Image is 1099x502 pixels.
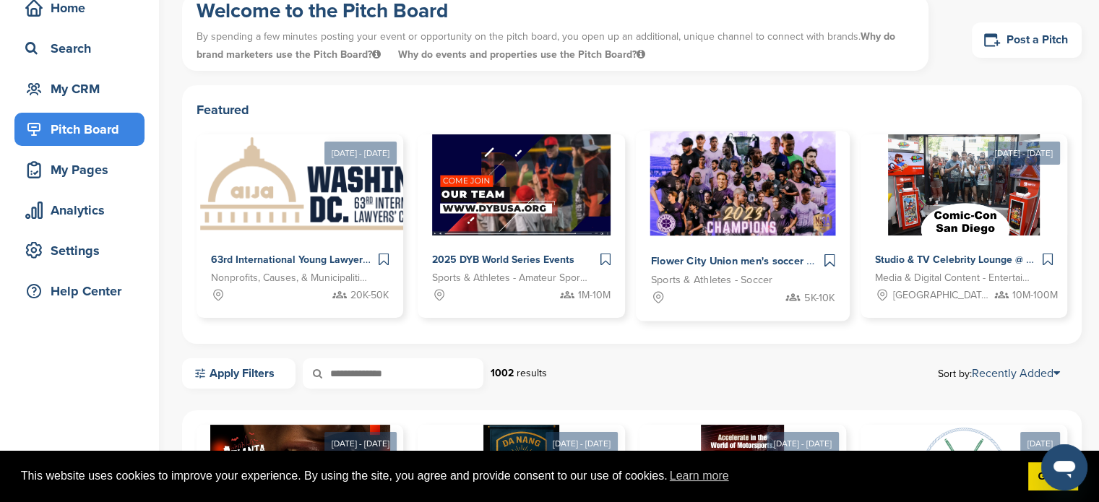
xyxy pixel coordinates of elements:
div: Help Center [22,278,145,304]
strong: 1002 [491,367,514,379]
a: Recently Added [972,366,1060,381]
span: Flower City Union men's soccer & Flower City 1872 women's soccer [650,255,976,268]
img: Sponsorpitch & [888,134,1040,235]
div: [DATE] - [DATE] [767,432,839,455]
span: [GEOGRAPHIC_DATA], [GEOGRAPHIC_DATA] [893,287,991,303]
h2: Featured [197,100,1067,120]
a: Help Center [14,274,145,308]
a: My CRM [14,72,145,105]
div: Search [22,35,145,61]
div: My Pages [22,157,145,183]
a: Pitch Board [14,113,145,146]
p: By spending a few minutes posting your event or opportunity on the pitch board, you open up an ad... [197,24,914,67]
div: Pitch Board [22,116,145,142]
span: This website uses cookies to improve your experience. By using the site, you agree and provide co... [21,465,1017,487]
img: Sponsorpitch & [650,131,835,236]
a: Analytics [14,194,145,227]
a: Settings [14,234,145,267]
span: 10M-100M [1012,287,1058,303]
a: [DATE] - [DATE] Sponsorpitch & Studio & TV Celebrity Lounge @ Comic-Con [GEOGRAPHIC_DATA]. Over 3... [861,111,1067,318]
span: 20K-50K [350,287,389,303]
a: Sponsorpitch & Flower City Union men's soccer & Flower City 1872 women's soccer Sports & Athletes... [635,131,849,321]
a: learn more about cookies [668,465,731,487]
iframe: Button to launch messaging window [1041,444,1087,490]
span: Sports & Athletes - Amateur Sports Leagues [432,270,588,286]
div: [DATE] [1020,432,1060,455]
div: My CRM [22,76,145,102]
span: results [517,367,547,379]
img: Sponsorpitch & [432,134,611,235]
a: [DATE] - [DATE] Sponsorpitch & 63rd International Young Lawyers' Congress Nonprofits, Causes, & M... [197,111,403,318]
span: Sort by: [938,368,1060,379]
div: [DATE] - [DATE] [324,142,397,165]
img: Sponsorpitch & [197,134,483,235]
span: Media & Digital Content - Entertainment [875,270,1031,286]
span: 2025 DYB World Series Events [432,254,574,266]
span: 1M-10M [578,287,611,303]
a: Post a Pitch [972,22,1082,58]
a: My Pages [14,153,145,186]
span: Nonprofits, Causes, & Municipalities - Professional Development [211,270,367,286]
div: [DATE] - [DATE] [324,432,397,455]
span: 63rd International Young Lawyers' Congress [211,254,417,266]
div: Analytics [22,197,145,223]
a: Apply Filters [182,358,296,389]
span: Why do events and properties use the Pitch Board? [398,48,645,61]
span: Sports & Athletes - Soccer [650,272,772,289]
a: Sponsorpitch & 2025 DYB World Series Events Sports & Athletes - Amateur Sports Leagues 1M-10M [418,134,624,318]
a: Search [14,32,145,65]
div: [DATE] - [DATE] [546,432,618,455]
div: Settings [22,238,145,264]
div: [DATE] - [DATE] [988,142,1060,165]
span: 5K-10K [804,290,835,306]
a: dismiss cookie message [1028,462,1078,491]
